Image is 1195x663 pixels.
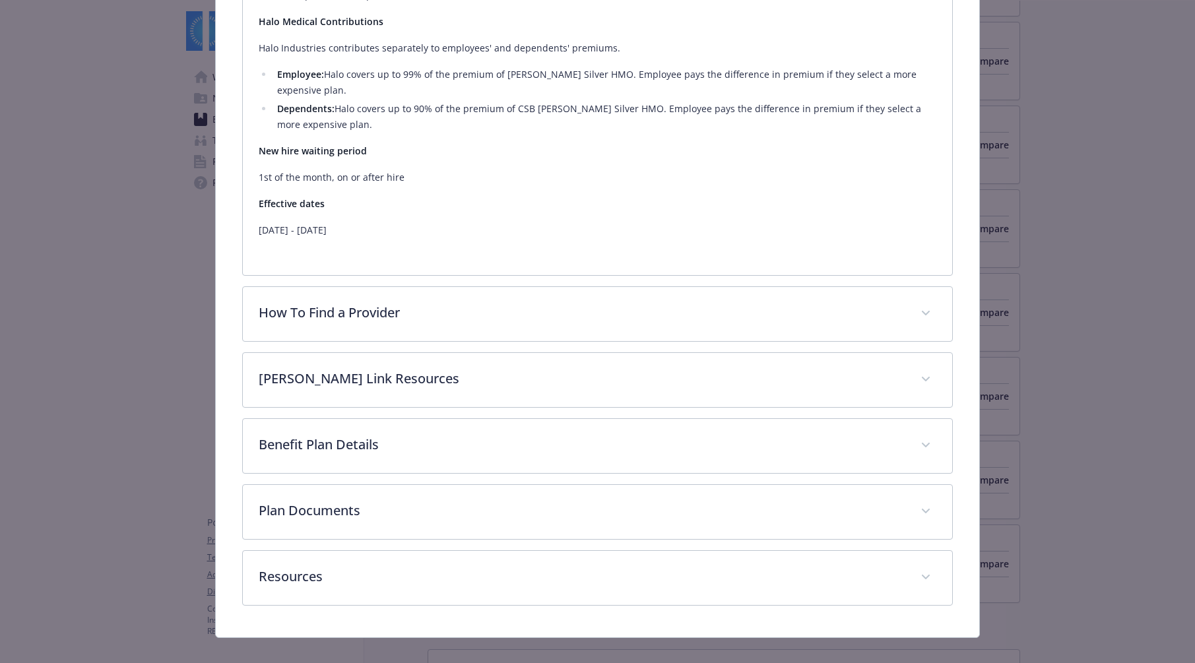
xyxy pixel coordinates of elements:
div: How To Find a Provider [243,287,952,341]
div: Resources [243,551,952,605]
strong: Effective dates [259,197,325,210]
div: Benefit Plan Details [243,419,952,473]
p: 1st of the month, on or after hire [259,170,936,185]
strong: Dependents: [277,102,335,115]
strong: New hire waiting period [259,144,367,157]
div: [PERSON_NAME] Link Resources [243,353,952,407]
p: How To Find a Provider [259,303,905,323]
p: Plan Documents [259,501,905,521]
p: [DATE] - [DATE] [259,222,936,238]
p: [PERSON_NAME] Link Resources [259,369,905,389]
p: Benefit Plan Details [259,435,905,455]
div: Plan Documents [243,485,952,539]
li: Halo covers up to 99% of the premium of [PERSON_NAME] Silver HMO. Employee pays the difference in... [273,67,936,98]
li: Halo covers up to 90% of the premium of CSB [PERSON_NAME] Silver HMO. Employee pays the differenc... [273,101,936,133]
strong: Employee: [277,68,324,80]
p: Resources [259,567,905,586]
strong: Halo Medical Contributions [259,15,383,28]
p: Halo Industries contributes separately to employees' and dependents' premiums. [259,40,936,56]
